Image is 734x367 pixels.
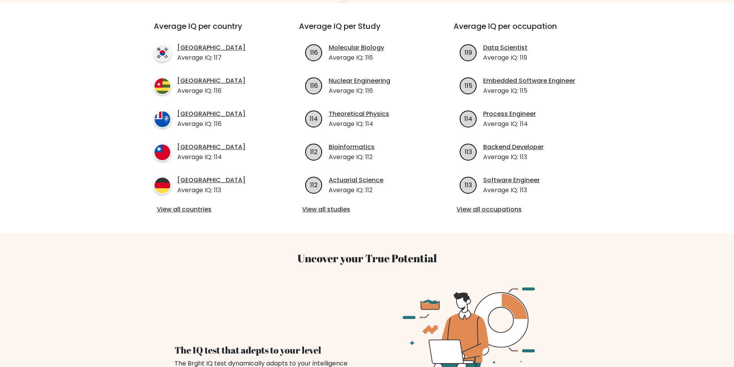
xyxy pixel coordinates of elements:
[310,147,317,156] text: 112
[154,177,171,194] img: country
[310,81,318,90] text: 116
[329,53,384,62] p: Average IQ: 116
[483,109,536,119] a: Process Engineer
[457,205,586,214] a: View all occupations
[299,22,435,40] h3: Average IQ per Study
[177,86,245,96] p: Average IQ: 116
[483,119,536,129] p: Average IQ: 114
[329,142,375,152] a: Bioinformatics
[310,48,318,57] text: 116
[454,22,590,40] h3: Average IQ per occupation
[157,205,268,214] a: View all countries
[177,53,245,62] p: Average IQ: 117
[154,77,171,95] img: country
[329,76,390,85] a: Nuclear Engineering
[177,176,245,185] a: [GEOGRAPHIC_DATA]
[483,176,540,185] a: Software Engineer
[154,111,171,128] img: country
[483,86,575,96] p: Average IQ: 115
[177,186,245,195] p: Average IQ: 113
[177,109,245,119] a: [GEOGRAPHIC_DATA]
[329,86,390,96] p: Average IQ: 116
[329,152,375,162] p: Average IQ: 112
[177,43,245,52] a: [GEOGRAPHIC_DATA]
[154,44,171,62] img: country
[302,205,432,214] a: View all studies
[465,48,472,57] text: 119
[465,147,472,156] text: 113
[329,119,389,129] p: Average IQ: 114
[310,180,317,189] text: 112
[177,119,245,129] p: Average IQ: 116
[329,109,389,119] a: Theoretical Physics
[483,142,544,152] a: Backend Developer
[483,186,540,195] p: Average IQ: 113
[483,76,575,85] a: Embedded Software Engineer
[483,53,527,62] p: Average IQ: 119
[154,22,271,40] h3: Average IQ per country
[310,114,318,123] text: 114
[483,43,527,52] a: Data Scientist
[177,142,245,152] a: [GEOGRAPHIC_DATA]
[177,76,245,85] a: [GEOGRAPHIC_DATA]
[465,180,472,189] text: 113
[177,152,245,162] p: Average IQ: 114
[118,252,617,265] h3: Uncover your True Potential
[483,152,544,162] p: Average IQ: 113
[154,144,171,161] img: country
[329,43,384,52] a: Molecular Biology
[465,81,472,90] text: 115
[175,345,358,356] h4: The IQ test that adepts to your level
[329,186,383,195] p: Average IQ: 112
[464,114,472,123] text: 114
[329,176,383,185] a: Actuarial Science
